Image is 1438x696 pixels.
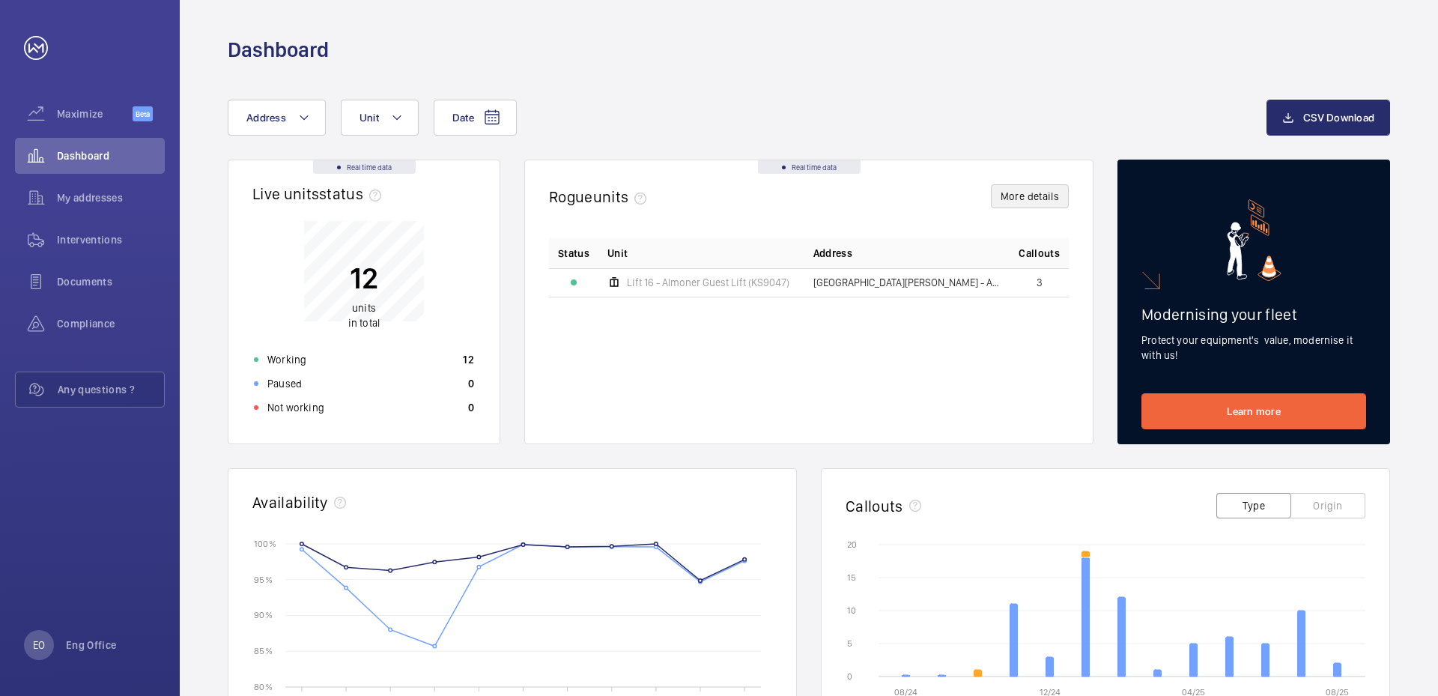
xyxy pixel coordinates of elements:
[847,671,852,682] text: 0
[133,106,153,121] span: Beta
[1216,493,1291,518] button: Type
[847,605,856,616] text: 10
[847,539,857,550] text: 20
[991,184,1069,208] button: More details
[66,638,117,653] p: Eng Office
[1266,100,1390,136] button: CSV Download
[1303,112,1374,124] span: CSV Download
[758,160,861,174] div: Real time data
[254,610,273,620] text: 90 %
[607,246,628,261] span: Unit
[1290,493,1365,518] button: Origin
[228,100,326,136] button: Address
[246,112,286,124] span: Address
[558,246,589,261] p: Status
[1141,333,1366,363] p: Protect your equipment's value, modernise it with us!
[254,538,276,548] text: 100 %
[468,376,474,391] p: 0
[549,187,652,206] h2: Rogue
[452,112,474,124] span: Date
[57,190,165,205] span: My addresses
[33,638,45,653] p: EO
[1141,305,1366,324] h2: Modernising your fleet
[846,497,903,515] h2: Callouts
[57,148,165,163] span: Dashboard
[254,681,273,692] text: 80 %
[468,400,474,415] p: 0
[847,638,852,649] text: 5
[1227,199,1281,281] img: marketing-card.svg
[593,187,653,206] span: units
[1037,277,1043,288] span: 3
[348,259,380,297] p: 12
[352,302,376,314] span: units
[57,274,165,289] span: Documents
[341,100,419,136] button: Unit
[348,300,380,330] p: in total
[57,106,133,121] span: Maximize
[319,184,387,203] span: status
[463,352,474,367] p: 12
[228,36,329,64] h1: Dashboard
[1019,246,1060,261] span: Callouts
[267,376,302,391] p: Paused
[847,572,856,583] text: 15
[252,184,387,203] h2: Live units
[627,277,789,288] span: Lift 16 - Almoner Guest Lift (KS9047)
[267,352,306,367] p: Working
[313,160,416,174] div: Real time data
[1141,393,1366,429] a: Learn more
[57,232,165,247] span: Interventions
[58,382,164,397] span: Any questions ?
[254,574,273,584] text: 95 %
[434,100,517,136] button: Date
[813,277,1001,288] span: [GEOGRAPHIC_DATA][PERSON_NAME] - A [GEOGRAPHIC_DATA]
[267,400,324,415] p: Not working
[359,112,379,124] span: Unit
[813,246,852,261] span: Address
[252,493,328,512] h2: Availability
[254,646,273,656] text: 85 %
[57,316,165,331] span: Compliance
